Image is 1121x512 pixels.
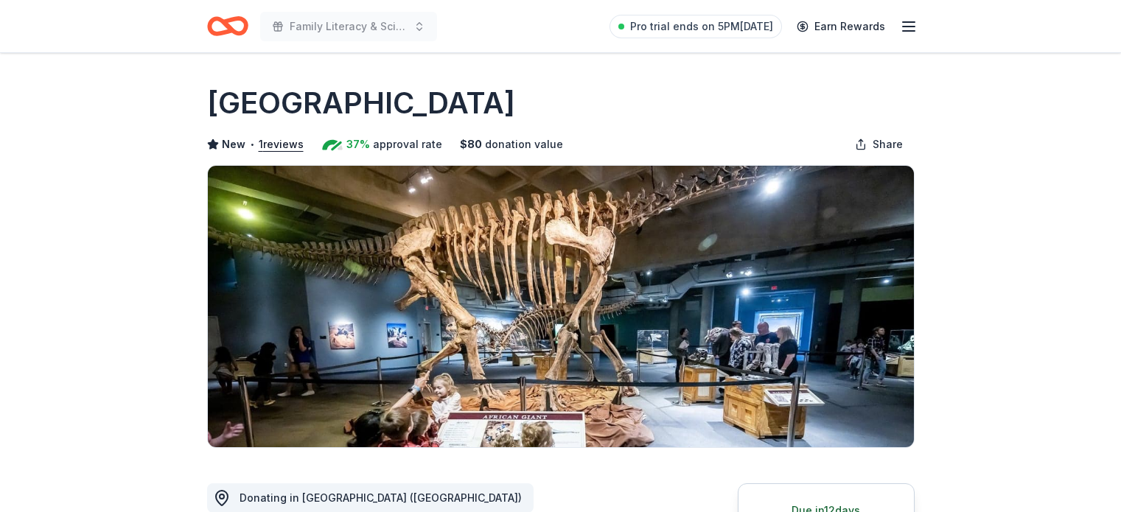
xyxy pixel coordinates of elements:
[485,136,563,153] span: donation value
[346,136,370,153] span: 37%
[259,136,304,153] button: 1reviews
[207,9,248,43] a: Home
[222,136,245,153] span: New
[249,138,254,150] span: •
[260,12,437,41] button: Family Literacy & Science Night Escape Room: Stuck on the Moon
[843,130,915,159] button: Share
[207,83,515,124] h1: [GEOGRAPHIC_DATA]
[460,136,482,153] span: $ 80
[788,13,894,40] a: Earn Rewards
[610,15,782,38] a: Pro trial ends on 5PM[DATE]
[290,18,408,35] span: Family Literacy & Science Night Escape Room: Stuck on the Moon
[630,18,773,35] span: Pro trial ends on 5PM[DATE]
[373,136,442,153] span: approval rate
[873,136,903,153] span: Share
[208,166,914,447] img: Image for Great Lakes Science Center
[240,491,522,504] span: Donating in [GEOGRAPHIC_DATA] ([GEOGRAPHIC_DATA])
